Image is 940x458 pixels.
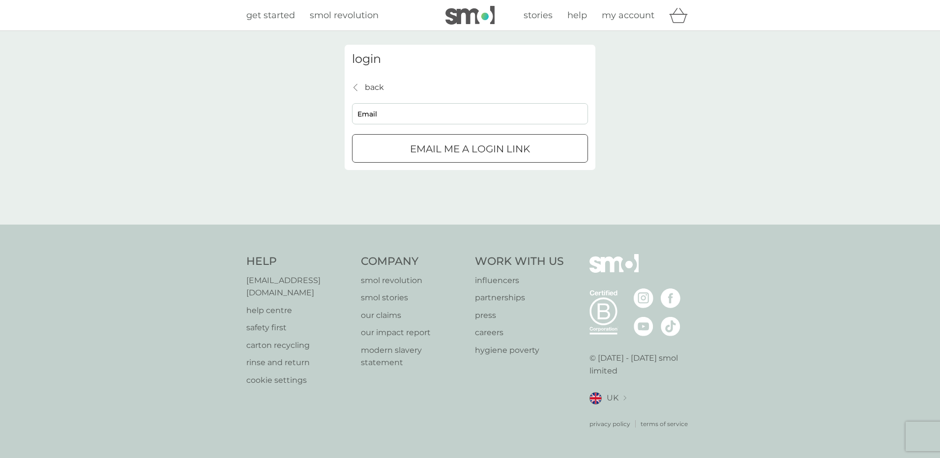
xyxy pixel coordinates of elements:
a: terms of service [641,419,688,429]
img: smol [445,6,495,25]
h4: Company [361,254,466,269]
a: cookie settings [246,374,351,387]
a: our impact report [361,326,466,339]
p: back [365,81,384,94]
img: select a new location [623,396,626,401]
img: visit the smol Facebook page [661,288,680,308]
span: smol revolution [310,10,379,21]
a: smol revolution [310,8,379,23]
a: carton recycling [246,339,351,352]
a: safety first [246,321,351,334]
span: my account [602,10,654,21]
button: Email me a login link [352,134,588,163]
a: hygiene poverty [475,344,564,357]
span: UK [607,392,618,404]
span: help [567,10,587,21]
h4: Work With Us [475,254,564,269]
a: our claims [361,309,466,322]
div: basket [669,5,694,25]
a: smol stories [361,291,466,304]
p: © [DATE] - [DATE] smol limited [589,352,694,377]
a: modern slavery statement [361,344,466,369]
h4: Help [246,254,351,269]
a: careers [475,326,564,339]
a: stories [524,8,553,23]
img: visit the smol Youtube page [634,316,653,336]
img: visit the smol Instagram page [634,288,653,308]
a: my account [602,8,654,23]
a: smol revolution [361,274,466,287]
h3: login [352,52,588,66]
a: help centre [246,304,351,317]
a: rinse and return [246,356,351,369]
span: stories [524,10,553,21]
p: Email me a login link [410,141,530,157]
img: UK flag [589,392,602,404]
a: privacy policy [589,419,630,429]
a: influencers [475,274,564,287]
a: press [475,309,564,322]
a: [EMAIL_ADDRESS][DOMAIN_NAME] [246,274,351,299]
img: smol [589,254,639,287]
img: visit the smol Tiktok page [661,316,680,336]
a: get started [246,8,295,23]
a: help [567,8,587,23]
a: partnerships [475,291,564,304]
span: get started [246,10,295,21]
